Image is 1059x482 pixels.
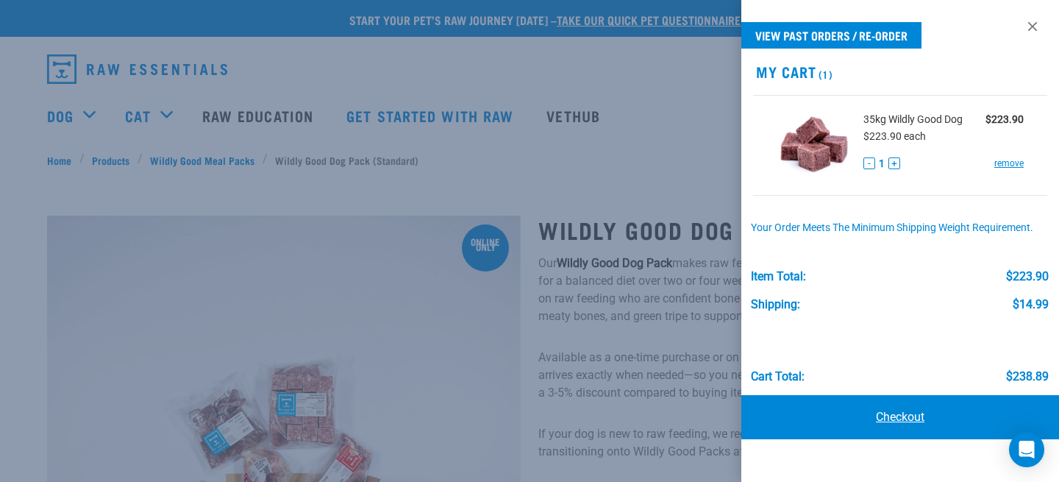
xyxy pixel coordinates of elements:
[888,157,900,169] button: +
[1013,298,1049,311] div: $14.99
[752,370,805,383] div: Cart total:
[1006,270,1049,283] div: $223.90
[752,222,1049,234] div: Your order meets the minimum shipping weight requirement.
[777,107,852,183] img: Wildly Good Dog Pack (Standard)
[863,112,963,127] span: 35kg Wildly Good Dog
[985,113,1024,125] strong: $223.90
[879,156,885,171] span: 1
[863,130,926,142] span: $223.90 each
[752,270,807,283] div: Item Total:
[1006,370,1049,383] div: $238.89
[863,157,875,169] button: -
[1009,432,1044,467] div: Open Intercom Messenger
[741,22,921,49] a: View past orders / re-order
[994,157,1024,170] a: remove
[816,71,833,77] span: (1)
[741,63,1059,80] h2: My Cart
[741,395,1059,439] a: Checkout
[752,298,801,311] div: Shipping:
